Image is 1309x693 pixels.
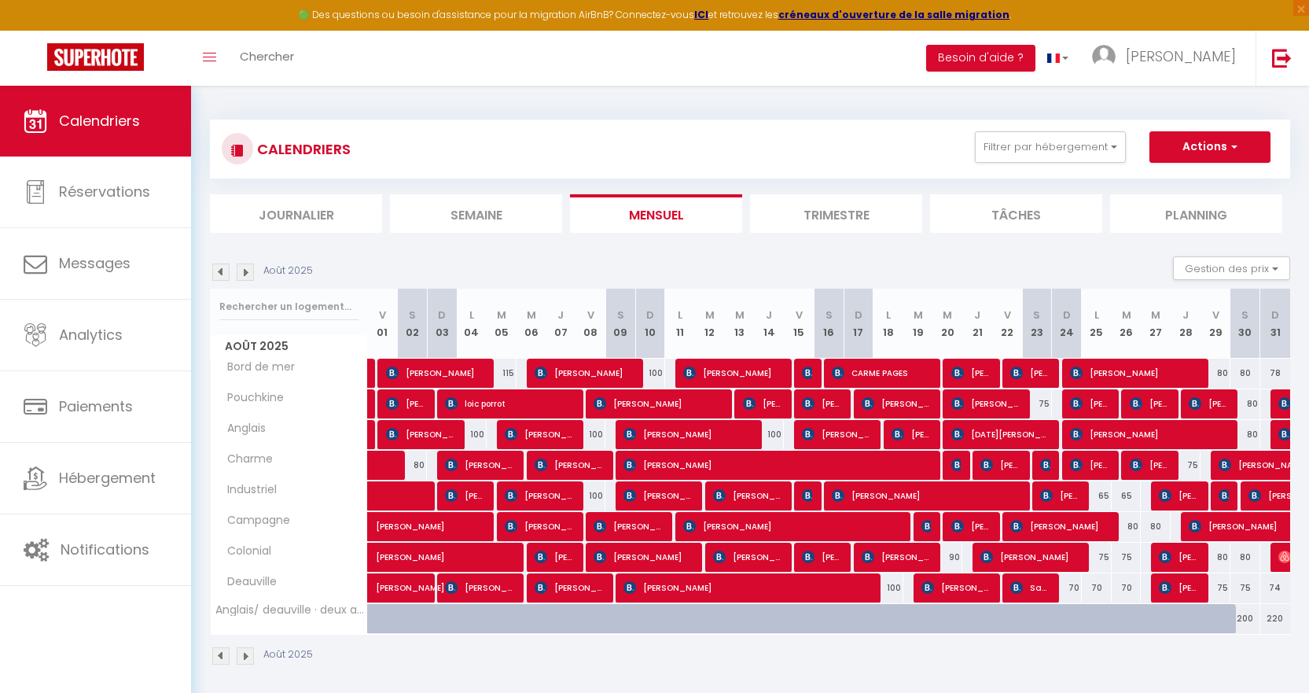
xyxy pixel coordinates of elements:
div: 75 [1171,451,1201,480]
span: [PERSON_NAME] [683,358,783,388]
span: [PERSON_NAME] [594,511,664,541]
span: Août 2025 [211,335,367,358]
span: [PERSON_NAME] [980,542,1080,572]
abbr: L [1094,308,1099,323]
span: [PERSON_NAME] [713,481,783,511]
span: [PERSON_NAME] [623,481,693,511]
span: Pouchkine [213,389,288,407]
th: 21 [962,289,992,359]
span: [PERSON_NAME] [1010,358,1050,388]
div: 100 [754,420,784,449]
span: [PERSON_NAME] [623,573,873,603]
span: [PERSON_NAME] [445,481,485,511]
h3: CALENDRIERS [253,131,351,167]
img: logout [1272,48,1292,68]
button: Besoin d'aide ? [926,45,1035,72]
div: 70 [1112,573,1142,603]
button: Gestion des prix [1173,256,1290,280]
div: 80 [1230,359,1260,388]
span: [PERSON_NAME] [1159,481,1199,511]
span: [PERSON_NAME] [802,358,812,388]
abbr: S [1033,308,1040,323]
span: [DATE][PERSON_NAME] [951,419,1051,449]
abbr: V [1212,308,1219,323]
th: 08 [575,289,605,359]
abbr: S [1241,308,1248,323]
span: [PERSON_NAME] [743,389,783,418]
th: 23 [1022,289,1052,359]
span: [PERSON_NAME] [445,450,515,480]
li: Tâches [930,194,1102,233]
span: [PERSON_NAME] [623,450,932,480]
span: Bord de mer [213,359,299,376]
div: 75 [1201,573,1230,603]
div: 220 [1260,604,1290,633]
span: Chercher [240,48,294,65]
span: [PERSON_NAME] [1126,46,1236,66]
abbr: M [1151,308,1160,323]
th: 26 [1112,289,1142,359]
span: Industriel [213,481,281,499]
a: Chercher [228,31,306,86]
abbr: D [1063,308,1071,323]
a: créneaux d'ouverture de la salle migration [778,8,1009,21]
th: 09 [605,289,635,359]
span: Calendriers [59,111,140,131]
abbr: S [825,308,833,323]
a: [PERSON_NAME] [368,512,398,542]
abbr: D [646,308,654,323]
th: 31 [1260,289,1290,359]
span: Paiements [59,396,133,416]
abbr: V [379,308,386,323]
div: 80 [1141,512,1171,541]
span: Réservations [59,182,150,201]
span: [PERSON_NAME] [594,389,723,418]
span: [PERSON_NAME] [376,565,448,595]
span: [PERSON_NAME] [1040,450,1050,480]
abbr: S [409,308,416,323]
span: Anglais/ deauville · deux appartements communiquants [213,604,370,616]
input: Rechercher un logement... [219,293,359,321]
a: [PERSON_NAME] [368,573,398,603]
li: Semaine [390,194,562,233]
button: Ouvrir le widget de chat LiveChat [13,6,60,53]
li: Trimestre [750,194,922,233]
th: 22 [992,289,1022,359]
abbr: L [886,308,891,323]
th: 30 [1230,289,1260,359]
div: 74 [1260,573,1290,603]
th: 05 [487,289,517,359]
span: [PERSON_NAME] [535,542,575,572]
a: ICI [694,8,708,21]
span: Colonial [213,543,275,560]
span: [PERSON_NAME] [594,542,693,572]
div: 80 [1201,359,1230,388]
li: Mensuel [570,194,742,233]
p: Août 2025 [263,264,313,278]
span: [PERSON_NAME] [683,511,903,541]
span: [PERSON_NAME] [445,573,515,603]
th: 03 [427,289,457,359]
div: 80 [1112,512,1142,541]
span: [PERSON_NAME] [505,481,575,511]
abbr: J [974,308,980,323]
span: [PERSON_NAME] [832,481,1021,511]
span: Campagne [213,512,294,529]
span: [PERSON_NAME] [951,389,1021,418]
span: Charme [213,451,277,468]
abbr: J [1182,308,1189,323]
a: ... [PERSON_NAME] [1080,31,1256,86]
li: Planning [1110,194,1282,233]
span: [PERSON_NAME] [623,419,753,449]
span: [PERSON_NAME] [376,534,557,564]
span: [PERSON_NAME] [980,450,1020,480]
th: 13 [725,289,755,359]
span: [PERSON_NAME] [386,358,486,388]
th: 17 [844,289,873,359]
abbr: J [557,308,564,323]
span: Analytics [59,325,123,345]
span: [PERSON_NAME] [1159,573,1199,603]
abbr: M [527,308,536,323]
